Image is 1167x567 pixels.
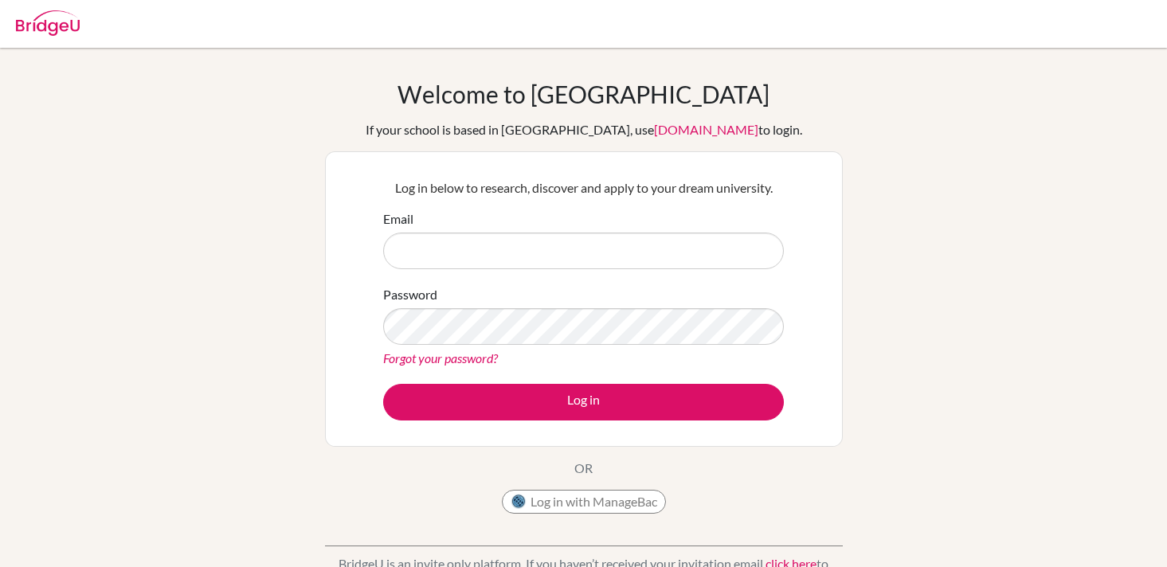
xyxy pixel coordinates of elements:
p: Log in below to research, discover and apply to your dream university. [383,178,784,197]
button: Log in [383,384,784,420]
h1: Welcome to [GEOGRAPHIC_DATA] [397,80,770,108]
div: If your school is based in [GEOGRAPHIC_DATA], use to login. [366,120,802,139]
label: Password [383,285,437,304]
a: Forgot your password? [383,350,498,366]
p: OR [574,459,593,478]
button: Log in with ManageBac [502,490,666,514]
label: Email [383,209,413,229]
a: [DOMAIN_NAME] [654,122,758,137]
img: Bridge-U [16,10,80,36]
